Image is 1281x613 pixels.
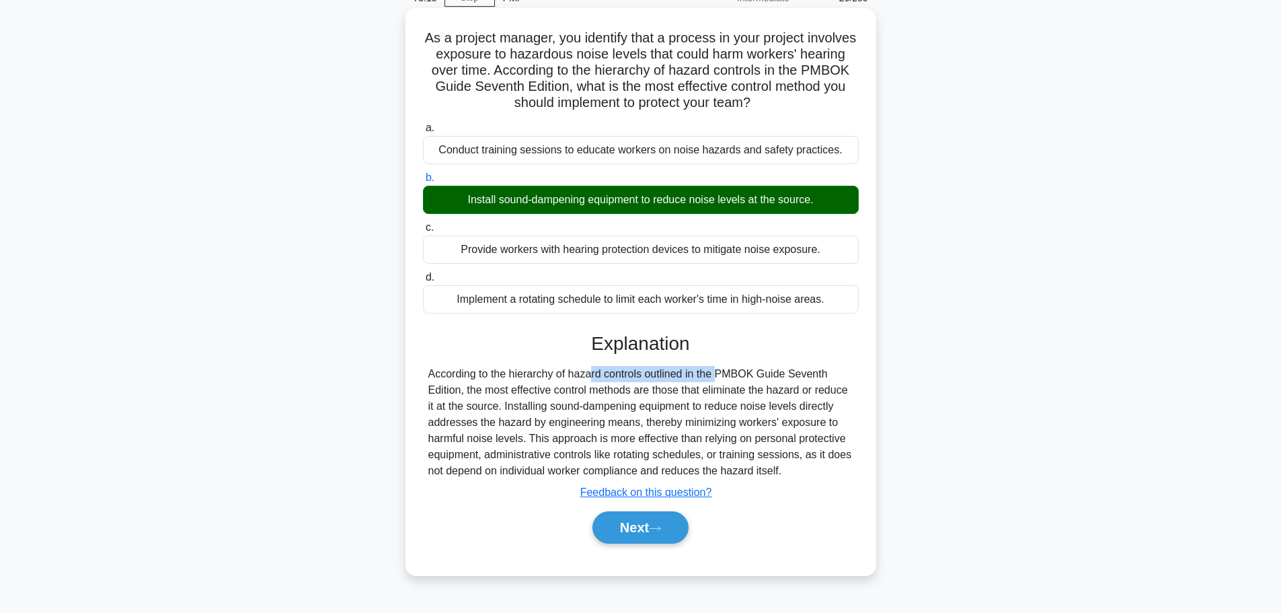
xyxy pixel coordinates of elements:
div: Implement a rotating schedule to limit each worker's time in high-noise areas. [423,285,859,314]
button: Next [592,511,689,544]
a: Feedback on this question? [580,486,712,498]
h5: As a project manager, you identify that a process in your project involves exposure to hazardous ... [422,30,860,112]
span: d. [426,271,434,283]
span: a. [426,122,434,133]
div: According to the hierarchy of hazard controls outlined in the PMBOK Guide Seventh Edition, the mo... [428,366,853,479]
div: Conduct training sessions to educate workers on noise hazards and safety practices. [423,136,859,164]
div: Provide workers with hearing protection devices to mitigate noise exposure. [423,236,859,264]
h3: Explanation [431,332,851,355]
span: c. [426,221,434,233]
span: b. [426,172,434,183]
div: Install sound-dampening equipment to reduce noise levels at the source. [423,186,859,214]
